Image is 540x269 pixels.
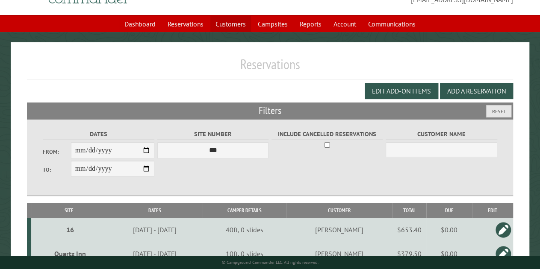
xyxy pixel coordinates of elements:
a: Customers [210,16,251,32]
a: Communications [363,16,421,32]
td: $0.00 [426,218,472,242]
button: Edit Add-on Items [365,83,438,99]
label: To: [43,166,71,174]
label: Customer Name [386,129,497,139]
small: © Campground Commander LLC. All rights reserved. [222,260,319,265]
td: [PERSON_NAME] [286,242,392,266]
td: [PERSON_NAME] [286,218,392,242]
th: Customer [286,203,392,218]
a: Dashboard [119,16,161,32]
th: Total [392,203,426,218]
h2: Filters [27,102,513,119]
div: 16 [35,225,105,234]
div: Quartz Inn [35,249,105,258]
th: Edit [472,203,513,218]
td: 40ft, 0 slides [203,218,286,242]
a: Reports [295,16,327,32]
label: Site Number [157,129,269,139]
label: Include Cancelled Reservations [271,129,383,139]
div: [DATE] - [DATE] [108,249,201,258]
th: Due [426,203,472,218]
th: Camper Details [203,203,286,218]
a: Account [328,16,361,32]
td: $653.40 [392,218,426,242]
label: From: [43,148,71,156]
button: Reset [486,105,511,117]
td: $0.00 [426,242,472,266]
h1: Reservations [27,56,513,79]
a: Reservations [162,16,209,32]
th: Site [31,203,107,218]
th: Dates [107,203,203,218]
label: Dates [43,129,154,139]
td: $379.50 [392,242,426,266]
div: [DATE] - [DATE] [108,225,201,234]
button: Add a Reservation [440,83,513,99]
a: Campsites [253,16,293,32]
td: 10ft, 0 slides [203,242,286,266]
